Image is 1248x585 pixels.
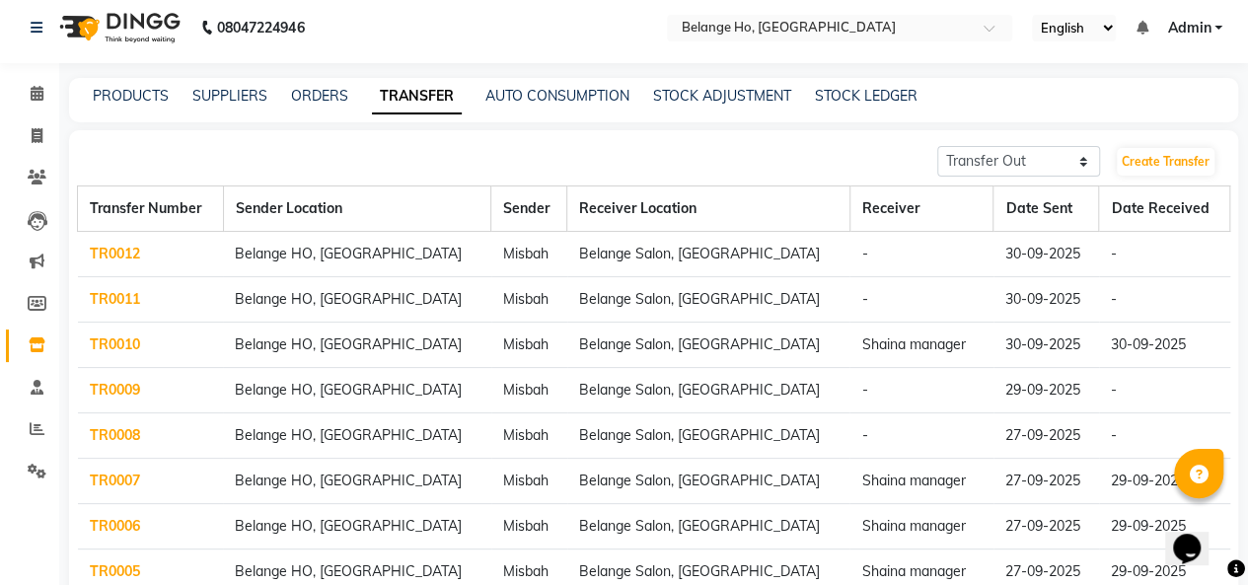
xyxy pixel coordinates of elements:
td: - [1099,368,1230,413]
th: Date Sent [993,186,1099,232]
td: 30-09-2025 [993,323,1099,368]
td: - [849,277,992,323]
th: Date Received [1099,186,1230,232]
td: Belange HO, [GEOGRAPHIC_DATA] [223,413,491,459]
td: - [849,368,992,413]
td: Belange HO, [GEOGRAPHIC_DATA] [223,368,491,413]
td: 27-09-2025 [993,413,1099,459]
td: Misbah [491,459,567,504]
td: - [1099,232,1230,277]
a: TR0006 [90,517,140,535]
td: - [849,413,992,459]
a: TR0009 [90,381,140,399]
td: 30-09-2025 [993,277,1099,323]
td: Misbah [491,504,567,549]
td: 29-09-2025 [993,368,1099,413]
a: SUPPLIERS [192,87,267,105]
td: Belange HO, [GEOGRAPHIC_DATA] [223,459,491,504]
th: Receiver [849,186,992,232]
td: - [1099,277,1230,323]
td: Belange HO, [GEOGRAPHIC_DATA] [223,323,491,368]
a: TR0005 [90,562,140,580]
a: PRODUCTS [93,87,169,105]
a: ORDERS [291,87,348,105]
a: AUTO CONSUMPTION [485,87,629,105]
a: TR0007 [90,472,140,489]
td: - [1099,413,1230,459]
th: Receiver Location [567,186,850,232]
iframe: chat widget [1165,506,1228,565]
a: TR0012 [90,245,140,262]
td: 30-09-2025 [1099,323,1230,368]
a: TRANSFER [372,79,462,114]
span: Admin [1167,18,1211,38]
td: Belange HO, [GEOGRAPHIC_DATA] [223,277,491,323]
a: STOCK LEDGER [815,87,918,105]
a: TR0008 [90,426,140,444]
th: Sender [491,186,567,232]
td: Shaina manager [849,459,992,504]
th: Transfer Number [78,186,224,232]
td: Belange Salon, [GEOGRAPHIC_DATA] [567,368,850,413]
td: Misbah [491,277,567,323]
td: 27-09-2025 [993,504,1099,549]
td: Belange Salon, [GEOGRAPHIC_DATA] [567,277,850,323]
a: Create Transfer [1117,148,1214,176]
td: Shaina manager [849,323,992,368]
td: - [849,232,992,277]
td: Misbah [491,232,567,277]
td: Belange Salon, [GEOGRAPHIC_DATA] [567,232,850,277]
td: Belange Salon, [GEOGRAPHIC_DATA] [567,323,850,368]
td: Misbah [491,413,567,459]
td: Belange Salon, [GEOGRAPHIC_DATA] [567,413,850,459]
td: Belange HO, [GEOGRAPHIC_DATA] [223,232,491,277]
td: 29-09-2025 [1099,504,1230,549]
th: Sender Location [223,186,491,232]
a: TR0010 [90,335,140,353]
td: Shaina manager [849,504,992,549]
td: 27-09-2025 [993,459,1099,504]
td: 30-09-2025 [993,232,1099,277]
td: Belange Salon, [GEOGRAPHIC_DATA] [567,504,850,549]
td: Misbah [491,368,567,413]
a: STOCK ADJUSTMENT [653,87,791,105]
td: Belange HO, [GEOGRAPHIC_DATA] [223,504,491,549]
td: 29-09-2025 [1099,459,1230,504]
a: TR0011 [90,290,140,308]
td: Belange Salon, [GEOGRAPHIC_DATA] [567,459,850,504]
td: Misbah [491,323,567,368]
